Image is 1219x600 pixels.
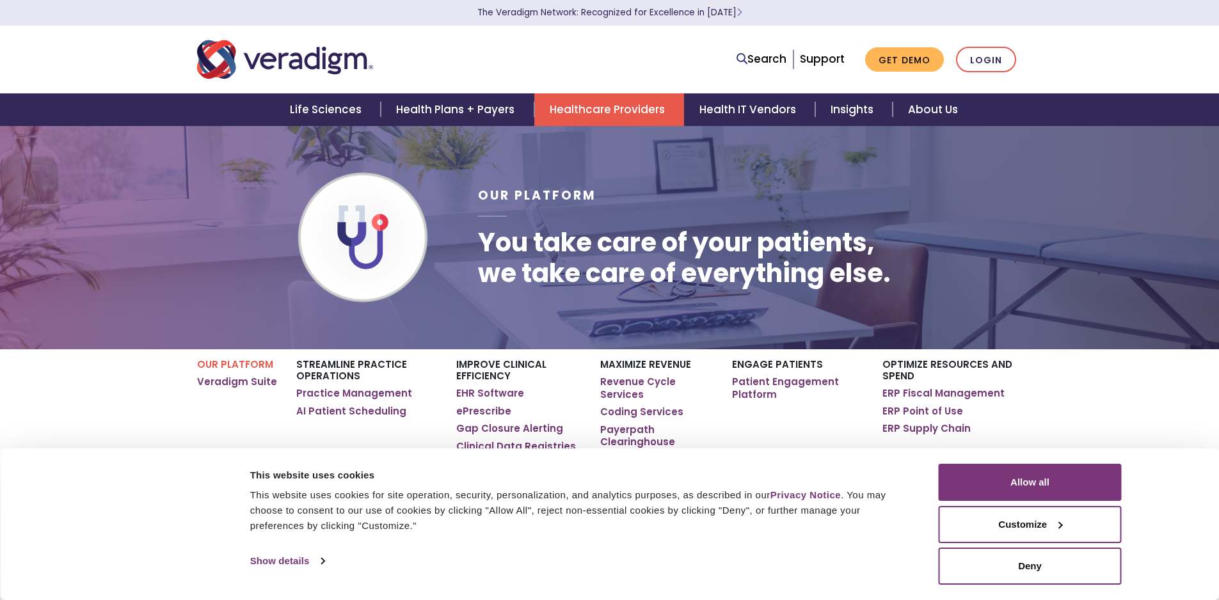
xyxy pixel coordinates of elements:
[800,51,845,67] a: Support
[882,405,963,418] a: ERP Point of Use
[600,406,683,418] a: Coding Services
[939,548,1122,585] button: Deny
[732,375,863,400] a: Patient Engagement Platform
[456,440,576,453] a: Clinical Data Registries
[456,422,563,435] a: Gap Closure Alerting
[939,506,1122,543] button: Customize
[534,93,684,126] a: Healthcare Providers
[939,464,1122,501] button: Allow all
[381,93,534,126] a: Health Plans + Payers
[600,375,712,400] a: Revenue Cycle Services
[770,489,841,500] a: Privacy Notice
[296,405,406,418] a: AI Patient Scheduling
[882,422,971,435] a: ERP Supply Chain
[737,6,742,19] span: Learn More
[456,387,524,400] a: EHR Software
[600,423,712,448] a: Payerpath Clearinghouse
[275,93,381,126] a: Life Sciences
[893,93,973,126] a: About Us
[197,38,373,81] img: Veradigm logo
[478,187,596,204] span: Our Platform
[882,387,1005,400] a: ERP Fiscal Management
[250,487,910,533] div: This website uses cookies for site operation, security, personalization, and analytics purposes, ...
[737,51,786,68] a: Search
[956,47,1016,73] a: Login
[197,375,277,388] a: Veradigm Suite
[815,93,893,126] a: Insights
[250,468,910,483] div: This website uses cookies
[478,227,891,288] h1: You take care of your patients, we take care of everything else.
[296,387,412,400] a: Practice Management
[477,6,742,19] a: The Veradigm Network: Recognized for Excellence in [DATE]Learn More
[250,551,324,571] a: Show details
[684,93,815,126] a: Health IT Vendors
[456,405,511,418] a: ePrescribe
[865,47,944,72] a: Get Demo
